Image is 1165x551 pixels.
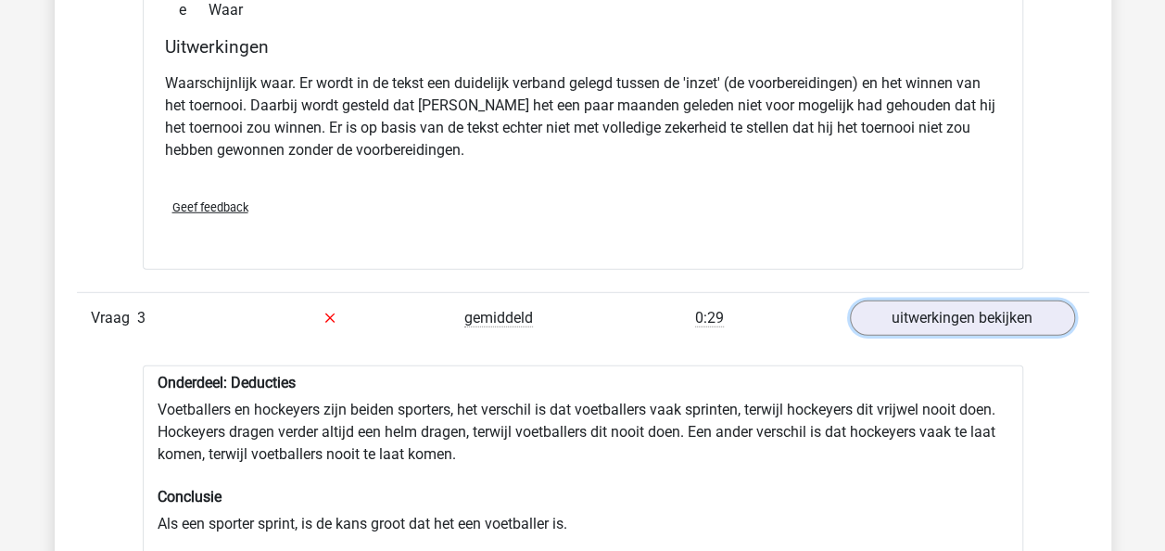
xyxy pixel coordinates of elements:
[464,309,533,327] span: gemiddeld
[158,374,1008,391] h6: Onderdeel: Deducties
[172,200,248,214] span: Geef feedback
[158,488,1008,506] h6: Conclusie
[165,72,1001,161] p: Waarschijnlijk waar. Er wordt in de tekst een duidelijk verband gelegd tussen de 'inzet' (de voor...
[695,309,724,327] span: 0:29
[91,307,137,329] span: Vraag
[850,301,1075,336] a: uitwerkingen bekijken
[165,36,1001,58] h4: Uitwerkingen
[137,309,146,327] span: 3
